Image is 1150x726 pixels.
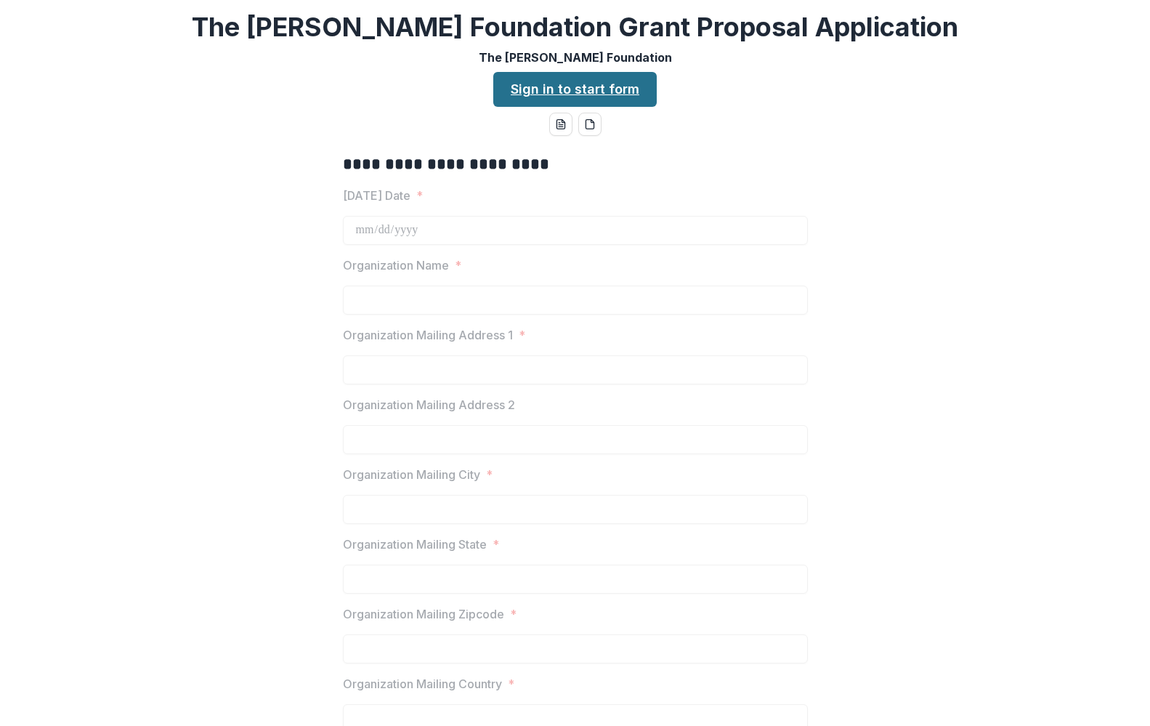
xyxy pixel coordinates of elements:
a: Sign in to start form [493,72,657,107]
p: Organization Mailing Zipcode [343,605,504,623]
p: The [PERSON_NAME] Foundation [479,49,672,66]
h2: The [PERSON_NAME] Foundation Grant Proposal Application [192,12,958,43]
p: Organization Mailing City [343,466,480,483]
p: Organization Mailing Address 1 [343,326,513,344]
button: pdf-download [578,113,602,136]
p: [DATE] Date [343,187,410,204]
button: word-download [549,113,572,136]
p: Organization Mailing Address 2 [343,396,515,414]
p: Organization Mailing Country [343,675,502,693]
p: Organization Name [343,257,449,274]
p: Organization Mailing State [343,536,487,553]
